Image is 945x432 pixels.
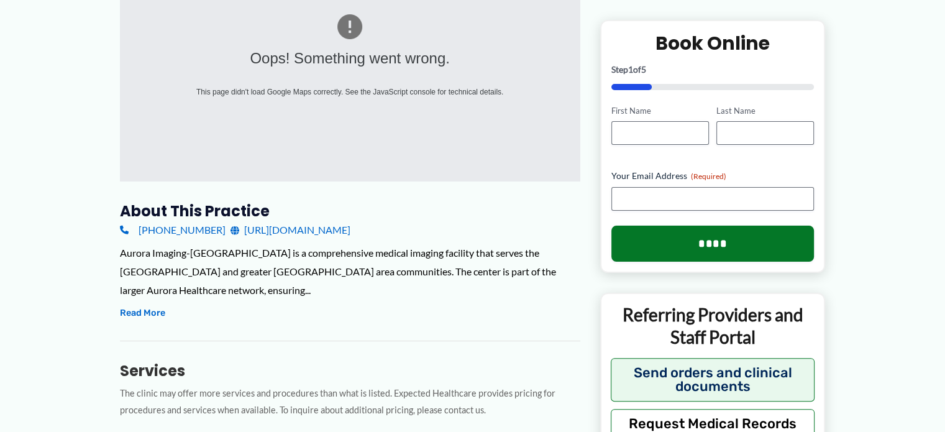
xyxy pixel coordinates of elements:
a: [PHONE_NUMBER] [120,221,226,239]
h2: Book Online [611,31,815,55]
span: 1 [628,64,633,75]
label: Last Name [716,105,814,117]
p: The clinic may offer more services and procedures than what is listed. Expected Healthcare provid... [120,385,580,419]
span: 5 [641,64,646,75]
span: (Required) [691,172,726,182]
label: First Name [611,105,709,117]
div: This page didn't load Google Maps correctly. See the JavaScript console for technical details. [169,85,531,99]
div: Aurora Imaging-[GEOGRAPHIC_DATA] is a comprehensive medical imaging facility that serves the [GEO... [120,244,580,299]
p: Referring Providers and Staff Portal [611,304,815,349]
h3: About this practice [120,201,580,221]
button: Read More [120,306,165,321]
button: Send orders and clinical documents [611,358,815,402]
a: [URL][DOMAIN_NAME] [231,221,350,239]
h3: Services [120,361,580,380]
div: Oops! Something went wrong. [169,45,531,73]
label: Your Email Address [611,170,815,183]
p: Step of [611,65,815,74]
